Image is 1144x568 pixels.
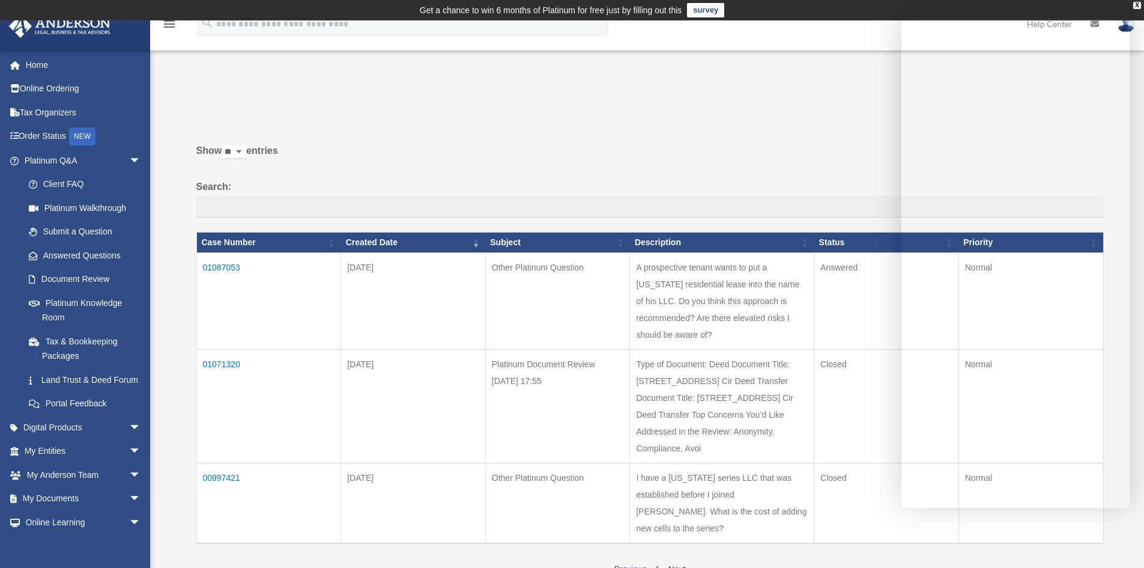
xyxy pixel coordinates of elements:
a: Portal Feedback [17,392,153,416]
td: Other Platinum Question [485,463,630,543]
td: 01071320 [196,349,341,463]
iframe: Chat Window [901,18,1130,508]
a: menu [162,21,177,31]
a: Online Ordering [8,77,159,101]
a: Platinum Q&Aarrow_drop_down [8,148,153,173]
span: arrow_drop_down [129,415,153,440]
a: My Entitiesarrow_drop_down [8,439,159,463]
label: Search: [196,179,1104,218]
label: Show entries [196,142,1104,171]
td: Closed [814,463,959,543]
a: Platinum Walkthrough [17,196,153,220]
td: Other Platinum Question [485,252,630,349]
select: Showentries [222,145,246,159]
th: Description: activate to sort column ascending [630,233,814,253]
a: Tax & Bookkeeping Packages [17,329,153,368]
td: Closed [814,349,959,463]
td: Answered [814,252,959,349]
th: Status: activate to sort column ascending [814,233,959,253]
a: My Documentsarrow_drop_down [8,487,159,511]
input: Search: [196,195,1104,218]
i: search [201,16,214,29]
a: My Anderson Teamarrow_drop_down [8,463,159,487]
a: Platinum Knowledge Room [17,291,153,329]
td: 00997421 [196,463,341,543]
td: A prospective tenant wants to put a [US_STATE] residential lease into the name of his LLC. Do you... [630,252,814,349]
a: Online Learningarrow_drop_down [8,510,159,534]
td: [DATE] [341,252,486,349]
a: survey [687,3,724,17]
a: Answered Questions [17,243,147,267]
a: Digital Productsarrow_drop_down [8,415,159,439]
td: I have a [US_STATE] series LLC that was established before I joined [PERSON_NAME]. What is the co... [630,463,814,543]
a: Order StatusNEW [8,124,159,149]
img: Anderson Advisors Platinum Portal [5,14,114,38]
a: Document Review [17,267,153,292]
a: Tax Organizers [8,100,159,124]
td: [DATE] [341,463,486,543]
td: Type of Document: Deed Document Title: [STREET_ADDRESS] Cir Deed Transfer Document Title: [STREET... [630,349,814,463]
span: arrow_drop_down [129,439,153,464]
div: Get a chance to win 6 months of Platinum for free just by filling out this [420,3,682,17]
span: arrow_drop_down [129,510,153,535]
span: arrow_drop_down [129,463,153,487]
td: Platinum Document Review [DATE] 17:55 [485,349,630,463]
i: menu [162,17,177,31]
span: arrow_drop_down [129,487,153,512]
div: close [1133,2,1141,9]
th: Case Number: activate to sort column ascending [196,233,341,253]
span: arrow_drop_down [129,148,153,173]
td: [DATE] [341,349,486,463]
th: Subject: activate to sort column ascending [485,233,630,253]
th: Created Date: activate to sort column ascending [341,233,486,253]
a: Land Trust & Deed Forum [17,368,153,392]
div: NEW [69,127,95,145]
a: Submit a Question [17,220,153,244]
a: Client FAQ [17,173,153,197]
td: 01087053 [196,252,341,349]
a: Home [8,53,159,77]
